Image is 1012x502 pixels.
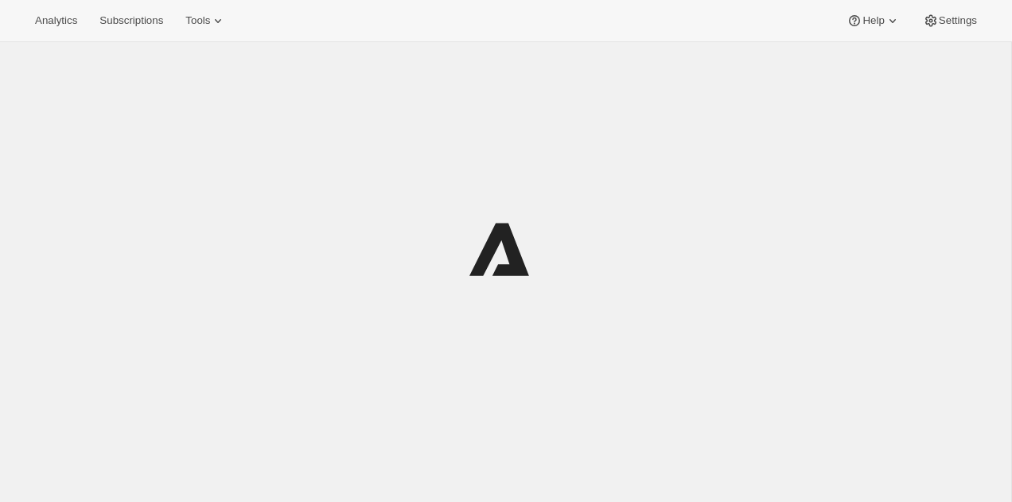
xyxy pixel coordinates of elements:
[862,14,884,27] span: Help
[837,10,909,32] button: Help
[185,14,210,27] span: Tools
[35,14,77,27] span: Analytics
[25,10,87,32] button: Analytics
[176,10,235,32] button: Tools
[939,14,977,27] span: Settings
[913,10,987,32] button: Settings
[90,10,173,32] button: Subscriptions
[99,14,163,27] span: Subscriptions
